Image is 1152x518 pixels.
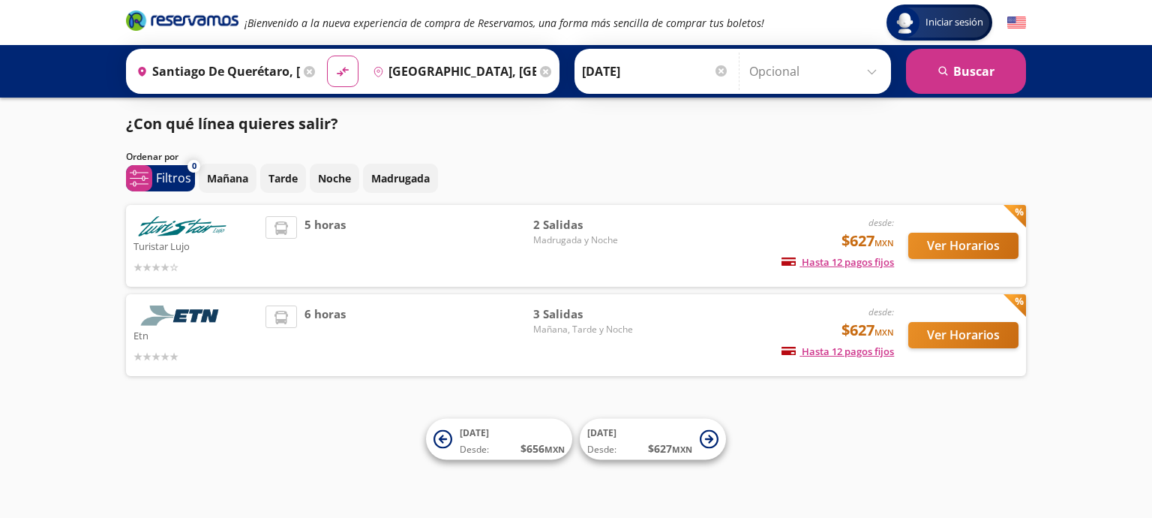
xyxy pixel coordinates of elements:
p: Madrugada [371,170,430,186]
span: Madrugada y Noche [533,233,638,247]
input: Buscar Origen [130,53,300,90]
span: [DATE] [460,426,489,439]
button: 0Filtros [126,165,195,191]
i: Brand Logo [126,9,238,32]
button: Madrugada [363,164,438,193]
em: ¡Bienvenido a la nueva experiencia de compra de Reservamos, una forma más sencilla de comprar tus... [244,16,764,30]
span: Hasta 12 pagos fijos [781,345,894,358]
input: Elegir Fecha [582,53,729,90]
span: 6 horas [304,306,346,365]
small: MXN [672,444,692,455]
span: $ 627 [648,441,692,456]
button: Buscar [906,49,1026,94]
span: 5 horas [304,216,346,276]
img: Etn [133,306,231,326]
span: Mañana, Tarde y Noche [533,323,638,336]
span: 2 Salidas [533,216,638,233]
span: [DATE] [587,426,616,439]
p: Turistar Lujo [133,236,258,254]
button: [DATE]Desde:$656MXN [426,419,572,460]
span: $ 656 [520,441,565,456]
em: desde: [868,216,894,229]
span: Iniciar sesión [919,15,989,30]
p: ¿Con qué línea quieres salir? [126,113,338,135]
button: English [1007,14,1026,32]
button: Ver Horarios [908,233,1018,259]
span: 0 [192,160,196,173]
span: 3 Salidas [533,306,638,323]
p: Etn [133,326,258,344]
p: Noche [318,170,351,186]
p: Tarde [268,170,298,186]
em: desde: [868,306,894,318]
input: Buscar Destino [367,53,536,90]
span: Desde: [460,443,489,456]
span: $627 [841,230,894,252]
button: Mañana [199,164,256,193]
small: MXN [874,327,894,338]
small: MXN [874,237,894,248]
button: Ver Horarios [908,322,1018,348]
p: Ordenar por [126,150,178,164]
small: MXN [544,444,565,455]
a: Brand Logo [126,9,238,36]
span: $627 [841,319,894,342]
p: Mañana [207,170,248,186]
img: Turistar Lujo [133,216,231,236]
span: Hasta 12 pagos fijos [781,255,894,269]
button: [DATE]Desde:$627MXN [580,419,726,460]
p: Filtros [156,169,191,187]
input: Opcional [749,53,883,90]
span: Desde: [587,443,616,456]
button: Tarde [260,164,306,193]
button: Noche [310,164,359,193]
